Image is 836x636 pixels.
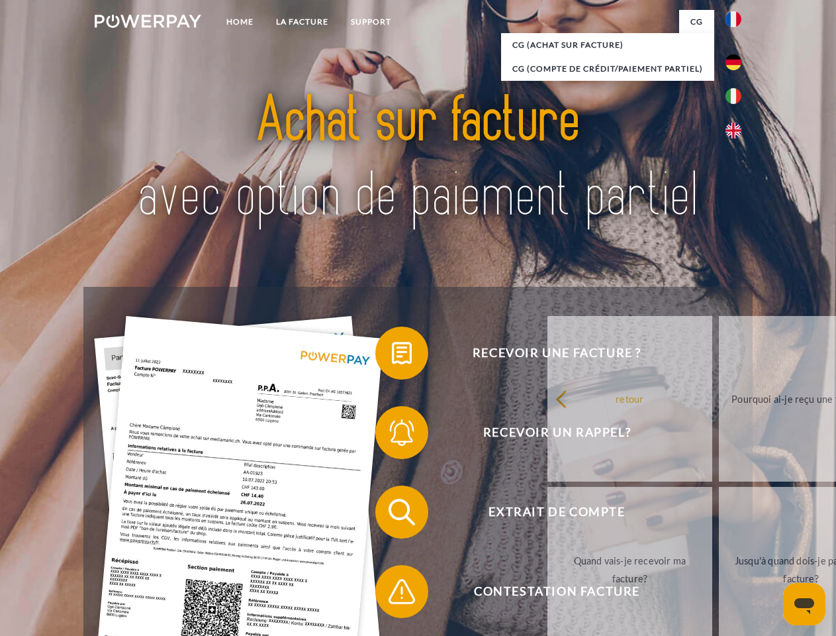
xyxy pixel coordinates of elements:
[375,327,720,380] button: Recevoir une facture ?
[725,88,741,104] img: it
[126,64,710,254] img: title-powerpay_fr.svg
[555,552,704,588] div: Quand vais-je recevoir ma facture?
[375,406,720,459] button: Recevoir un rappel?
[679,10,714,34] a: CG
[725,54,741,70] img: de
[375,486,720,539] button: Extrait de compte
[783,583,825,625] iframe: Bouton de lancement de la fenêtre de messagerie
[385,575,418,608] img: qb_warning.svg
[725,123,741,138] img: en
[375,565,720,618] button: Contestation Facture
[501,57,714,81] a: CG (Compte de crédit/paiement partiel)
[95,15,201,28] img: logo-powerpay-white.svg
[385,416,418,449] img: qb_bell.svg
[265,10,340,34] a: LA FACTURE
[385,496,418,529] img: qb_search.svg
[501,33,714,57] a: CG (achat sur facture)
[215,10,265,34] a: Home
[555,390,704,407] div: retour
[725,11,741,27] img: fr
[385,337,418,370] img: qb_bill.svg
[340,10,402,34] a: Support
